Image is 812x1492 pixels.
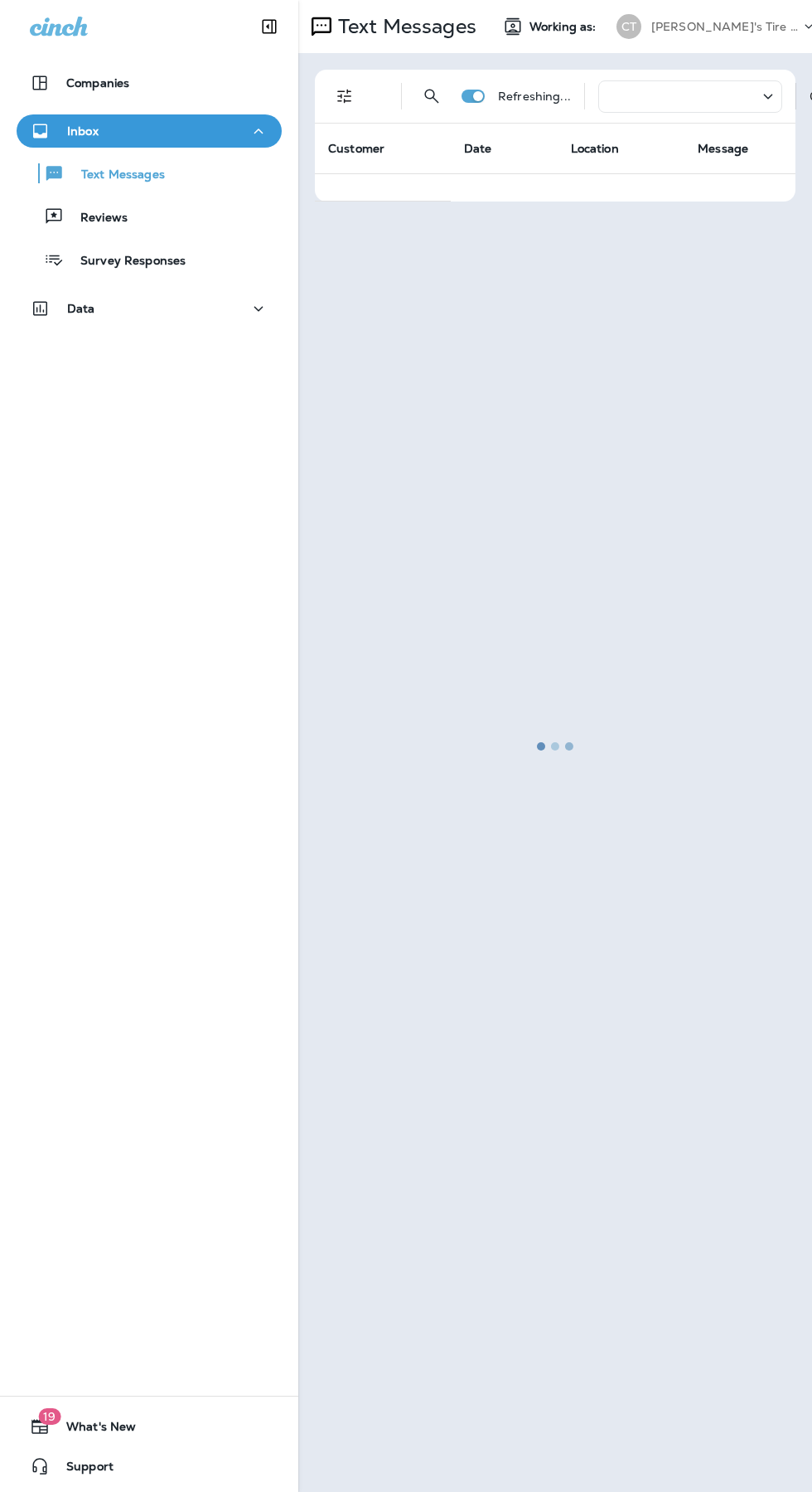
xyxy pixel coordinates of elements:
button: Companies [17,66,282,100]
button: Inbox [17,114,282,148]
span: What's New [50,1420,136,1440]
p: Data [67,302,95,315]
span: Support [50,1460,114,1480]
button: Data [17,292,282,325]
button: Support [17,1450,282,1483]
button: Reviews [17,199,282,234]
button: 19What's New [17,1410,282,1443]
button: Survey Responses [17,242,282,277]
p: Text Messages [65,168,165,183]
p: Survey Responses [64,254,186,270]
p: Inbox [67,124,99,138]
span: 19 [38,1408,60,1425]
button: Collapse Sidebar [246,10,292,43]
button: Text Messages [17,156,282,191]
p: Companies [66,76,129,90]
p: Reviews [64,211,128,226]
